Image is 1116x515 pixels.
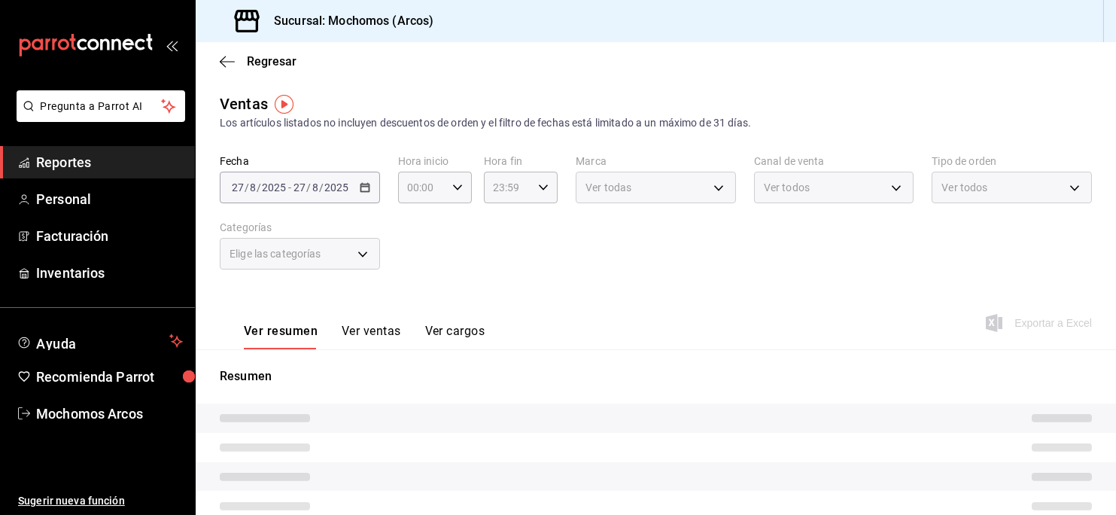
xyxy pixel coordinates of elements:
[36,332,163,350] span: Ayuda
[41,99,162,114] span: Pregunta a Parrot AI
[398,157,472,167] label: Hora inicio
[262,12,433,30] h3: Sucursal: Mochomos (Arcos)
[288,181,291,194] span: -
[257,181,261,194] span: /
[36,369,154,385] font: Recomienda Parrot
[36,191,91,207] font: Personal
[220,157,380,167] label: Fecha
[261,181,287,194] input: ----
[425,324,485,349] button: Ver cargos
[220,54,296,69] button: Regresar
[319,181,324,194] span: /
[275,95,293,114] img: Tooltip marker
[247,54,296,69] span: Regresar
[932,157,1092,167] label: Tipo de orden
[306,181,311,194] span: /
[231,181,245,194] input: --
[754,157,914,167] label: Canal de venta
[249,181,257,194] input: --
[293,181,306,194] input: --
[166,39,178,51] button: open_drawer_menu
[230,246,321,261] span: Elige las categorías
[576,157,736,167] label: Marca
[244,324,485,349] div: Pestañas de navegación
[941,180,987,195] span: Ver todos
[220,93,268,115] div: Ventas
[764,180,810,195] span: Ver todos
[585,180,631,195] span: Ver todas
[36,406,143,422] font: Mochomos Arcos
[36,228,108,244] font: Facturación
[244,324,318,339] font: Ver resumen
[220,367,1092,385] p: Resumen
[220,115,1092,131] div: Los artículos listados no incluyen descuentos de orden y el filtro de fechas está limitado a un m...
[11,109,185,125] a: Pregunta a Parrot AI
[17,90,185,122] button: Pregunta a Parrot AI
[18,495,125,507] font: Sugerir nueva función
[312,181,319,194] input: --
[220,223,380,233] label: Categorías
[342,324,401,349] button: Ver ventas
[245,181,249,194] span: /
[36,265,105,281] font: Inventarios
[36,154,91,170] font: Reportes
[324,181,349,194] input: ----
[484,157,558,167] label: Hora fin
